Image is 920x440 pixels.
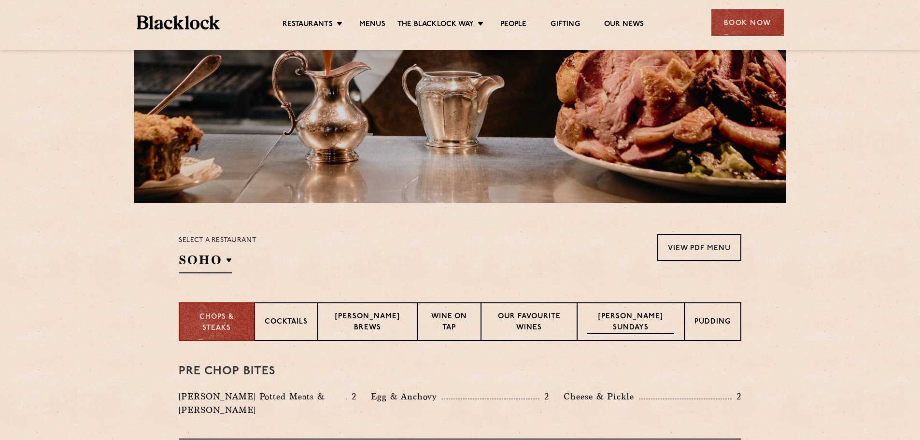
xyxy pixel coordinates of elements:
p: [PERSON_NAME] Brews [328,312,407,334]
a: Restaurants [283,20,333,30]
p: Cocktails [265,317,308,329]
a: Our News [604,20,644,30]
p: Select a restaurant [179,234,256,247]
p: Wine on Tap [427,312,470,334]
p: 2 [539,390,549,403]
a: Gifting [551,20,580,30]
img: BL_Textured_Logo-footer-cropped.svg [137,15,220,29]
h3: Pre Chop Bites [179,365,741,378]
p: Chops & Steaks [189,312,244,334]
a: View PDF Menu [657,234,741,261]
p: 2 [347,390,356,403]
a: The Blacklock Way [397,20,474,30]
p: Egg & Anchovy [371,390,441,403]
p: Pudding [694,317,731,329]
p: [PERSON_NAME] Potted Meats & [PERSON_NAME] [179,390,346,417]
div: Book Now [711,9,784,36]
a: People [500,20,526,30]
p: Cheese & Pickle [564,390,639,403]
h2: SOHO [179,252,232,273]
p: Our favourite wines [491,312,567,334]
a: Menus [359,20,385,30]
p: 2 [732,390,741,403]
p: [PERSON_NAME] Sundays [587,312,674,334]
